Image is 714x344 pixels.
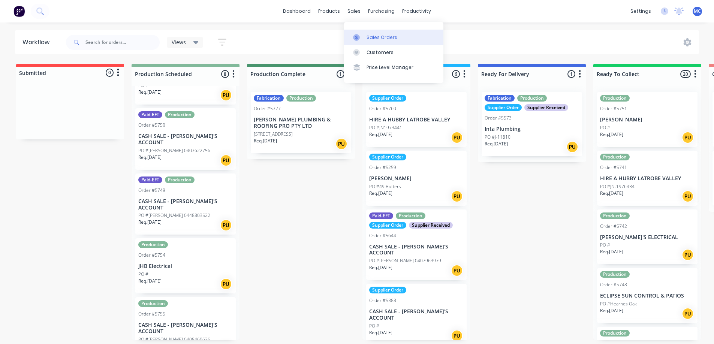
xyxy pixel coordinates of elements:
img: Factory [13,6,25,17]
a: Customers [344,45,443,60]
div: Production [396,212,425,219]
div: Supplier Received [409,222,453,229]
div: purchasing [364,6,398,17]
div: Fabrication [254,95,284,102]
div: Supplier OrderOrder #5259[PERSON_NAME]PO #49 ButtersReq.[DATE]PU [366,151,467,206]
div: ProductionOrder #5742[PERSON_NAME]'S ELECTRICALPO #Req.[DATE]PU [597,209,698,265]
div: Production [600,95,630,102]
div: settings [627,6,655,17]
p: CASH SALE - [PERSON_NAME]'S ACCOUNT [369,244,464,256]
p: Req. [DATE] [600,131,623,138]
div: Production [600,154,630,160]
div: PU [451,132,463,144]
div: Paid-EFTProductionOrder #5750CASH SALE - [PERSON_NAME]'S ACCOUNTPO #[PERSON_NAME] 0407622756Req.[... [135,108,236,170]
div: Order #5742 [600,223,627,230]
div: Order #5259 [369,164,396,171]
div: FabricationProductionSupplier OrderSupplier ReceivedOrder #5573Inta PlumbingPO #J-11810Req.[DATE]PU [482,92,582,156]
div: ProductionOrder #5741HIRE A HUBBY LATROBE VALLEYPO #JN-1976434Req.[DATE]PU [597,151,698,206]
p: CASH SALE - [PERSON_NAME]'S ACCOUNT [138,133,233,146]
p: PO # [138,271,148,278]
p: PO #[PERSON_NAME] 0408460636 [138,336,210,343]
p: Inta Plumbing [485,126,579,132]
p: PO # [600,124,610,131]
p: PO #J-11810 [485,134,510,141]
div: Supplier Order [369,154,406,160]
p: HIRE A HUBBY LATROBE VALLEY [369,117,464,123]
div: Paid-EFT [138,176,162,183]
p: Req. [DATE] [254,138,277,144]
div: Price Level Manager [367,64,413,71]
div: Order #5644 [369,232,396,239]
div: PU [220,278,232,290]
p: [PERSON_NAME]'S ELECTRICAL [600,234,695,241]
div: PU [682,132,694,144]
div: PU [451,330,463,342]
div: Supplier Order [485,104,522,111]
div: PU [682,249,694,261]
p: PO #[PERSON_NAME] 0448803522 [138,212,210,219]
div: Order #5388 [369,297,396,304]
p: PO # [369,323,379,329]
a: Price Level Manager [344,60,443,75]
div: sales [344,6,364,17]
p: ECLIPSE SUN CONTROL & PATIOS [600,293,695,299]
p: PO #[PERSON_NAME] 0407622756 [138,147,210,154]
div: Paid-EFT [138,111,162,118]
div: Order #5760 [369,105,396,112]
p: CASH SALE - [PERSON_NAME]'S ACCOUNT [138,322,233,335]
input: Search for orders... [85,35,160,50]
p: [PERSON_NAME] [600,117,695,123]
p: Req. [DATE] [138,154,162,161]
p: Req. [DATE] [600,190,623,197]
div: Supplier Order [369,222,406,229]
p: Req. [DATE] [485,141,508,147]
div: ProductionOrder #5748ECLIPSE SUN CONTROL & PATIOSPO #Hearnes OakReq.[DATE]PU [597,268,698,323]
div: PU [682,308,694,320]
div: Supplier Received [524,104,568,111]
p: Req. [DATE] [138,89,162,96]
a: Sales Orders [344,30,443,45]
p: Req. [DATE] [600,248,623,255]
p: Req. [DATE] [369,190,392,197]
div: Production [286,95,316,102]
div: Sales Orders [367,34,397,41]
div: PU [451,190,463,202]
p: PO #JN-1976434 [600,183,635,190]
div: Order #5727 [254,105,281,112]
div: Order #5754 [138,252,165,259]
div: Order #5750 [138,122,165,129]
div: Production [138,300,168,307]
div: Supplier Order [369,287,406,293]
div: PU [335,138,347,150]
div: Order #5748 [600,281,627,288]
p: CASH SALE - [PERSON_NAME]'S ACCOUNT [369,308,464,321]
span: MC [694,8,701,15]
p: Req. [DATE] [600,307,623,314]
p: [STREET_ADDRESS] [254,131,293,138]
div: Production [600,271,630,278]
p: PO #49 Butters [369,183,401,190]
div: Supplier Order [369,95,406,102]
p: PO #JN1973441 [369,124,402,131]
p: PO # [138,82,148,89]
div: productivity [398,6,435,17]
p: Req. [DATE] [369,329,392,336]
p: [PERSON_NAME] [369,175,464,182]
span: Views [172,38,186,46]
div: PU [220,219,232,231]
p: Req. [DATE] [369,264,392,271]
div: Paid-EFTProductionOrder #5749CASH SALE - [PERSON_NAME]'S ACCOUNTPO #[PERSON_NAME] 0448803522Req.[... [135,173,236,235]
div: Fabrication [485,95,515,102]
div: Order #5749 [138,187,165,194]
div: PU [566,141,578,153]
p: JHB Electrical [138,263,233,269]
div: PU [220,89,232,101]
div: Order #5573 [485,115,512,121]
p: PO #[PERSON_NAME] 0407963979 [369,257,441,264]
p: PO # [600,242,610,248]
div: products [314,6,344,17]
p: Req. [DATE] [369,131,392,138]
div: Production [517,95,547,102]
div: Order #5751 [600,105,627,112]
div: Customers [367,49,394,56]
